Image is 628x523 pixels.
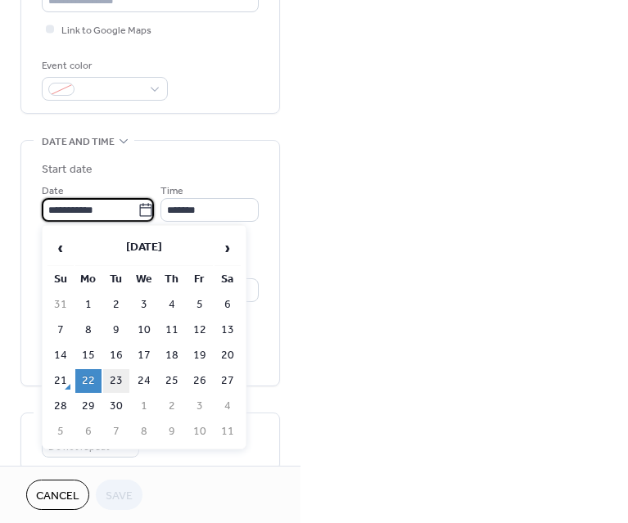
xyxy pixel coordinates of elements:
[75,231,213,266] th: [DATE]
[215,344,241,367] td: 20
[159,344,185,367] td: 18
[103,318,129,342] td: 9
[159,268,185,291] th: Th
[47,293,74,317] td: 31
[103,344,129,367] td: 16
[47,318,74,342] td: 7
[103,395,129,418] td: 30
[42,183,64,200] span: Date
[131,318,157,342] td: 10
[131,395,157,418] td: 1
[187,369,213,393] td: 26
[48,232,73,264] span: ‹
[215,268,241,291] th: Sa
[131,369,157,393] td: 24
[187,318,213,342] td: 12
[215,318,241,342] td: 13
[159,420,185,444] td: 9
[215,232,240,264] span: ›
[42,161,93,178] div: Start date
[42,133,115,151] span: Date and time
[103,293,129,317] td: 2
[131,344,157,367] td: 17
[75,369,102,393] td: 22
[159,369,185,393] td: 25
[159,318,185,342] td: 11
[187,344,213,367] td: 19
[187,395,213,418] td: 3
[75,318,102,342] td: 8
[160,183,183,200] span: Time
[75,293,102,317] td: 1
[215,369,241,393] td: 27
[47,420,74,444] td: 5
[75,420,102,444] td: 6
[47,268,74,291] th: Su
[215,420,241,444] td: 11
[36,488,79,505] span: Cancel
[75,344,102,367] td: 15
[103,369,129,393] td: 23
[187,420,213,444] td: 10
[131,268,157,291] th: We
[159,395,185,418] td: 2
[103,268,129,291] th: Tu
[75,268,102,291] th: Mo
[47,369,74,393] td: 21
[131,420,157,444] td: 8
[215,395,241,418] td: 4
[187,293,213,317] td: 5
[75,395,102,418] td: 29
[103,420,129,444] td: 7
[61,22,151,39] span: Link to Google Maps
[26,480,89,510] button: Cancel
[159,293,185,317] td: 4
[187,268,213,291] th: Fr
[215,293,241,317] td: 6
[131,293,157,317] td: 3
[42,57,165,74] div: Event color
[47,344,74,367] td: 14
[47,395,74,418] td: 28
